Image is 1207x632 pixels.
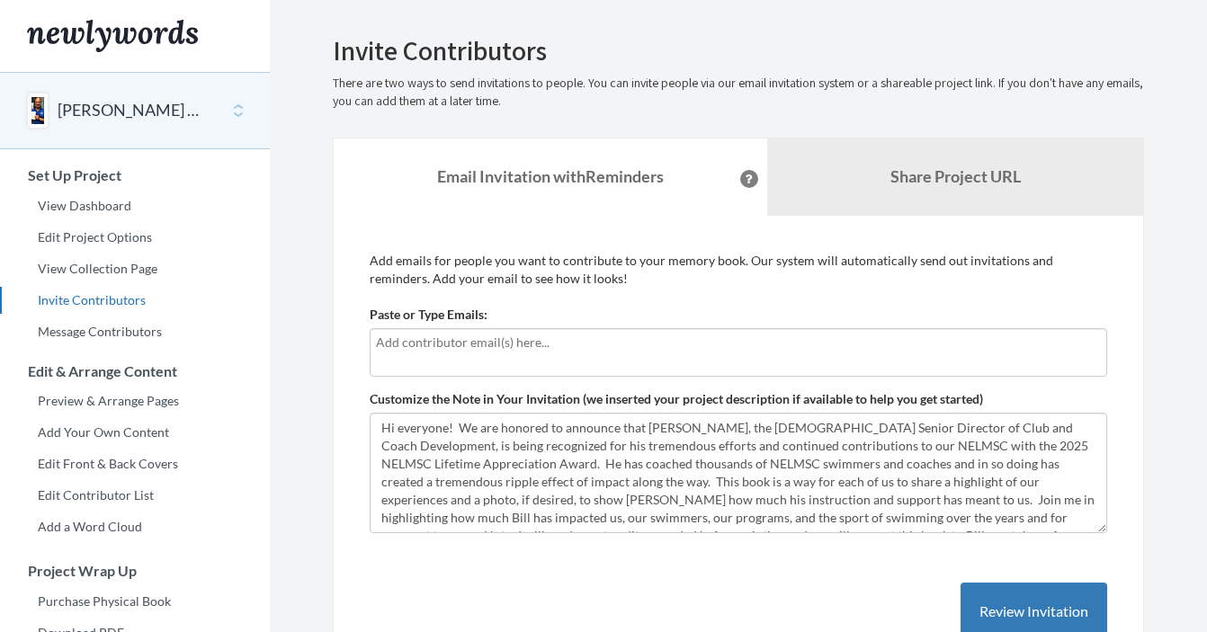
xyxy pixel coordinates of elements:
[437,166,664,186] strong: Email Invitation with Reminders
[58,99,203,122] button: [PERSON_NAME] NELMSC Lifetime Appreciation
[890,166,1021,186] b: Share Project URL
[370,390,983,408] label: Customize the Note in Your Invitation (we inserted your project description if available to help ...
[1,563,270,579] h3: Project Wrap Up
[1,167,270,183] h3: Set Up Project
[27,20,198,52] img: Newlywords logo
[370,252,1107,288] p: Add emails for people you want to contribute to your memory book. Our system will automatically s...
[370,306,487,324] label: Paste or Type Emails:
[370,413,1107,533] textarea: Hi everyone! We are honored to announce that [PERSON_NAME], the [DEMOGRAPHIC_DATA] Senior Directo...
[1,363,270,379] h3: Edit & Arrange Content
[376,333,1101,352] input: Add contributor email(s) here...
[333,75,1144,111] p: There are two ways to send invitations to people. You can invite people via our email invitation ...
[333,36,1144,66] h2: Invite Contributors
